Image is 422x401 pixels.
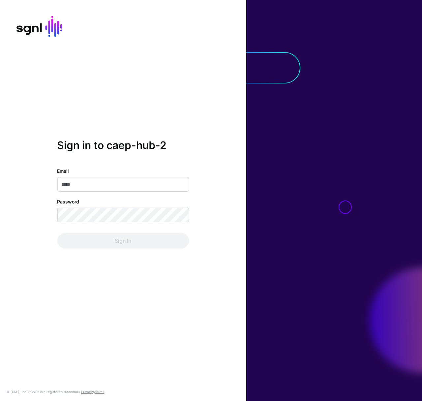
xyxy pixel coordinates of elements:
label: Password [57,198,79,205]
a: Privacy [81,390,93,394]
div: © [URL], Inc. SGNL® is a registered trademark. & [7,389,104,394]
h2: Sign in to caep-hub-2 [57,139,189,152]
a: Terms [95,390,104,394]
label: Email [57,168,69,174]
